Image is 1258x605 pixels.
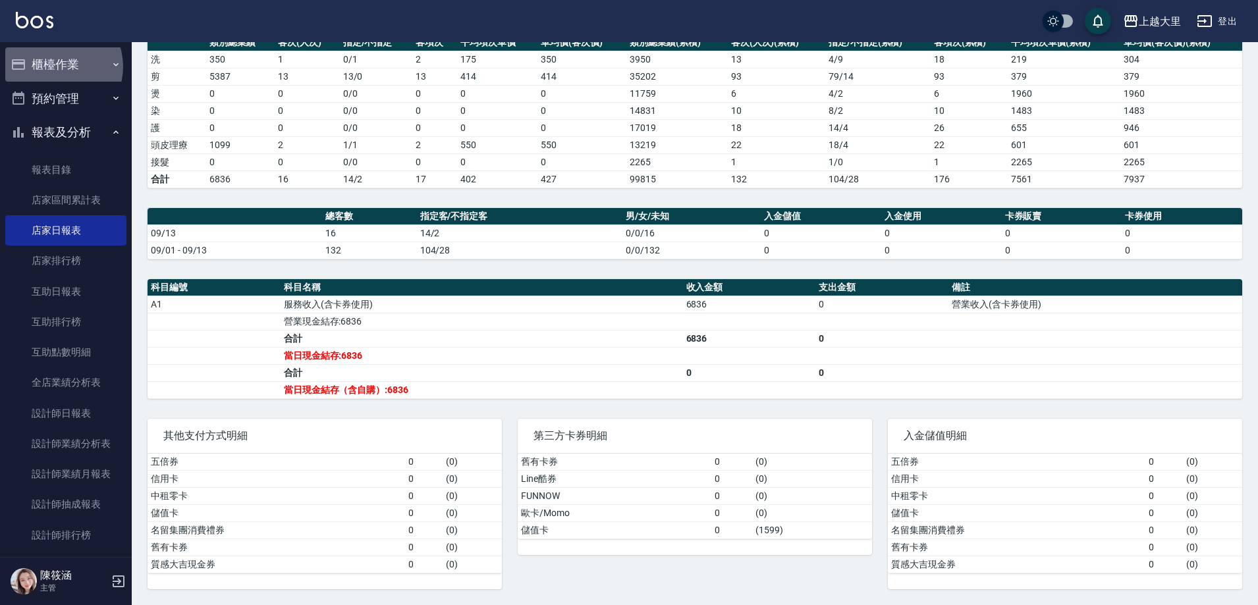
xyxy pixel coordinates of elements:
[761,224,881,242] td: 0
[322,208,417,225] th: 總客數
[405,454,443,471] td: 0
[340,68,413,85] td: 13 / 0
[1008,153,1121,171] td: 2265
[888,521,1145,539] td: 名留集團消費禮券
[825,102,931,119] td: 8 / 2
[626,136,727,153] td: 13219
[518,470,711,487] td: Line酷券
[148,68,206,85] td: 剪
[206,119,275,136] td: 0
[1008,102,1121,119] td: 1483
[1122,242,1242,259] td: 0
[5,276,126,307] a: 互助日報表
[457,51,537,68] td: 175
[825,136,931,153] td: 18 / 4
[148,539,405,556] td: 舊有卡券
[537,136,626,153] td: 550
[931,102,1008,119] td: 10
[148,487,405,504] td: 中租零卡
[518,454,872,539] table: a dense table
[1120,119,1242,136] td: 946
[1183,521,1242,539] td: ( 0 )
[1008,68,1121,85] td: 379
[752,504,871,521] td: ( 0 )
[148,85,206,102] td: 燙
[405,487,443,504] td: 0
[537,119,626,136] td: 0
[281,330,683,347] td: 合計
[931,85,1008,102] td: 6
[1139,13,1181,30] div: 上越大里
[340,85,413,102] td: 0 / 0
[148,504,405,521] td: 儲值卡
[1002,208,1122,225] th: 卡券販賣
[1145,454,1184,471] td: 0
[340,51,413,68] td: 0 / 1
[148,521,405,539] td: 名留集團消費禮券
[728,51,825,68] td: 13
[825,68,931,85] td: 79 / 14
[206,102,275,119] td: 0
[412,51,457,68] td: 2
[1008,136,1121,153] td: 601
[5,47,126,82] button: 櫃檯作業
[533,429,856,442] span: 第三方卡券明細
[275,68,340,85] td: 13
[457,102,537,119] td: 0
[412,153,457,171] td: 0
[1120,51,1242,68] td: 304
[931,153,1008,171] td: 1
[881,224,1002,242] td: 0
[622,208,761,225] th: 男/女/未知
[443,470,502,487] td: ( 0 )
[1008,171,1121,188] td: 7561
[728,102,825,119] td: 10
[1002,242,1122,259] td: 0
[1183,487,1242,504] td: ( 0 )
[11,568,37,594] img: Person
[752,487,871,504] td: ( 0 )
[728,136,825,153] td: 22
[148,470,405,487] td: 信用卡
[622,242,761,259] td: 0/0/132
[881,242,1002,259] td: 0
[1145,470,1184,487] td: 0
[931,51,1008,68] td: 18
[275,85,340,102] td: 0
[340,136,413,153] td: 1 / 1
[148,454,405,471] td: 五倍券
[340,119,413,136] td: 0 / 0
[148,224,322,242] td: 09/13
[1008,85,1121,102] td: 1960
[518,504,711,521] td: 歐卡/Momo
[537,68,626,85] td: 414
[405,539,443,556] td: 0
[281,381,683,398] td: 當日現金結存（含自購）:6836
[537,34,626,51] th: 單均價(客次價)
[728,171,825,188] td: 132
[5,337,126,367] a: 互助點數明細
[5,429,126,459] a: 設計師業績分析表
[340,171,413,188] td: 14/2
[518,487,711,504] td: FUNNOW
[1183,454,1242,471] td: ( 0 )
[537,51,626,68] td: 350
[815,364,948,381] td: 0
[825,51,931,68] td: 4 / 9
[1122,224,1242,242] td: 0
[815,296,948,313] td: 0
[1145,504,1184,521] td: 0
[683,296,816,313] td: 6836
[518,521,711,539] td: 儲值卡
[752,521,871,539] td: ( 1599 )
[5,307,126,337] a: 互助排行榜
[815,279,948,296] th: 支出金額
[417,242,623,259] td: 104/28
[148,556,405,573] td: 質感大吉現金券
[5,215,126,246] a: 店家日報表
[5,520,126,550] a: 設計師排行榜
[412,171,457,188] td: 17
[148,153,206,171] td: 接髮
[825,153,931,171] td: 1 / 0
[275,171,340,188] td: 16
